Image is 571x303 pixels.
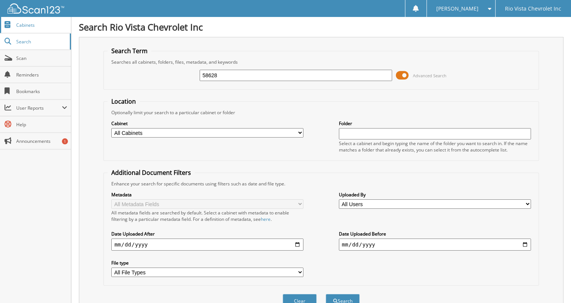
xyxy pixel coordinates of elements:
[533,267,571,303] iframe: Chat Widget
[8,3,64,14] img: scan123-logo-white.svg
[111,191,303,198] label: Metadata
[111,260,303,266] label: File type
[16,138,67,144] span: Announcements
[111,231,303,237] label: Date Uploaded After
[111,239,303,251] input: start
[111,210,303,222] div: All metadata fields are searched by default. Select a cabinet with metadata to enable filtering b...
[339,239,531,251] input: end
[62,138,68,144] div: 1
[339,120,531,127] label: Folder
[505,6,561,11] span: Rio Vista Chevrolet Inc
[339,231,531,237] label: Date Uploaded Before
[108,109,535,116] div: Optionally limit your search to a particular cabinet or folder
[16,22,67,28] span: Cabinets
[339,191,531,198] label: Uploaded By
[79,21,563,33] h1: Search Rio Vista Chevrolet Inc
[16,121,67,128] span: Help
[16,105,62,111] span: User Reports
[436,6,479,11] span: [PERSON_NAME]
[16,38,66,45] span: Search
[261,216,271,222] a: here
[413,73,446,78] span: Advanced Search
[108,47,151,55] legend: Search Term
[339,140,531,153] div: Select a cabinet and begin typing the name of the folder you want to search in. If the name match...
[108,59,535,65] div: Searches all cabinets, folders, files, metadata, and keywords
[108,97,140,106] legend: Location
[16,88,67,95] span: Bookmarks
[108,168,195,177] legend: Additional Document Filters
[16,72,67,78] span: Reminders
[16,55,67,61] span: Scan
[108,181,535,187] div: Enhance your search for specific documents using filters such as date and file type.
[111,120,303,127] label: Cabinet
